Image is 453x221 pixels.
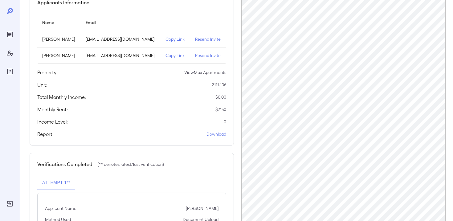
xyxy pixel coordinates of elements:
[195,36,221,42] p: Resend Invite
[215,106,226,113] p: $ 2150
[224,119,226,125] p: 0
[37,118,68,125] h5: Income Level:
[212,82,226,88] p: 2111-106
[195,52,221,59] p: Resend Invite
[206,131,226,137] a: Download
[37,93,86,101] h5: Total Monthly Income:
[165,52,185,59] p: Copy Link
[37,161,92,168] h5: Verifications Completed
[37,130,54,138] h5: Report:
[37,69,58,76] h5: Property:
[86,52,156,59] p: [EMAIL_ADDRESS][DOMAIN_NAME]
[81,14,161,31] th: Email
[37,14,81,31] th: Name
[42,52,76,59] p: [PERSON_NAME]
[5,67,15,76] div: FAQ
[165,36,185,42] p: Copy Link
[97,161,164,167] p: (** denotes latest/last verification)
[186,205,218,211] p: [PERSON_NAME]
[37,106,68,113] h5: Monthly Rent:
[37,81,47,88] h5: Unit:
[37,14,226,64] table: simple table
[215,94,226,100] p: $ 0.00
[5,48,15,58] div: Manage Users
[5,199,15,209] div: Log Out
[86,36,156,42] p: [EMAIL_ADDRESS][DOMAIN_NAME]
[45,205,76,211] p: Applicant Name
[5,30,15,39] div: Reports
[184,69,226,76] p: ViewMax Apartments
[37,175,75,190] button: Attempt 1**
[42,36,76,42] p: [PERSON_NAME]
